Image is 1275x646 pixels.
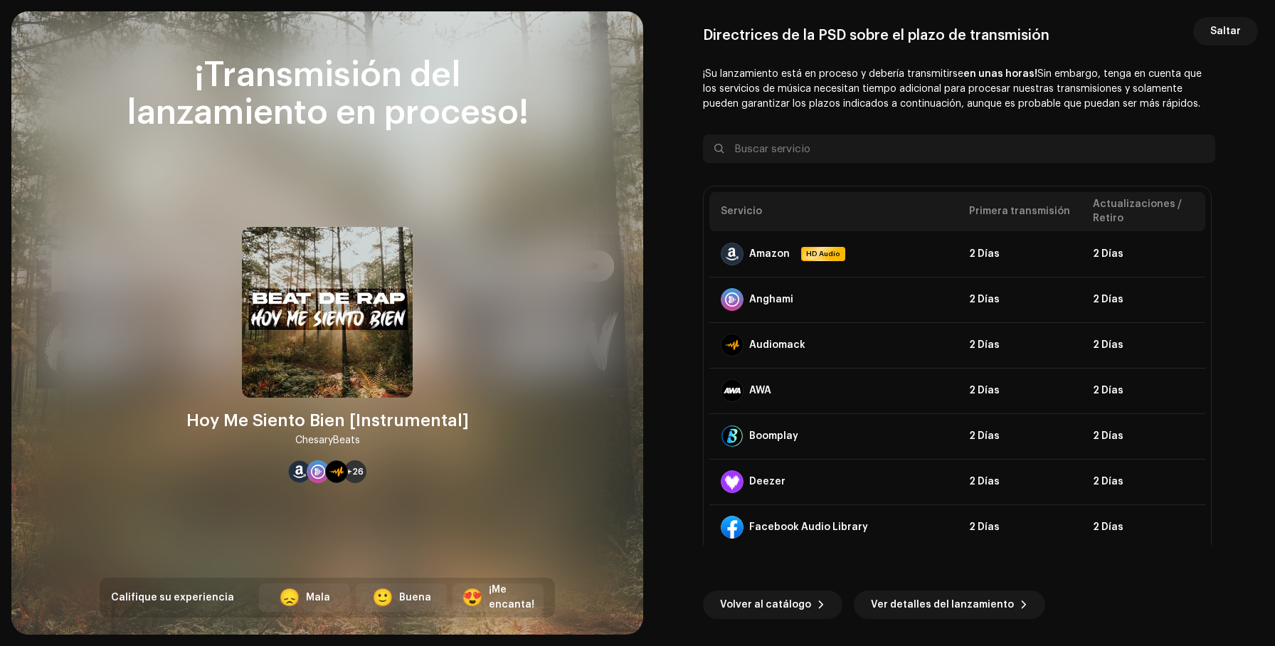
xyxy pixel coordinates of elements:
[1081,368,1205,413] td: 2 Días
[709,192,958,231] th: Servicio
[703,591,842,619] button: Volver al catálogo
[749,339,805,351] div: Audiomack
[1081,231,1205,277] td: 2 Días
[1081,459,1205,504] td: 2 Días
[958,504,1081,550] td: 2 Días
[958,459,1081,504] td: 2 Días
[399,591,431,605] div: Buena
[703,27,1215,44] div: Directrices de la PSD sobre el plazo de transmisión
[346,466,364,477] span: +26
[1193,17,1258,46] button: Saltar
[295,432,360,449] div: ChesaryBeats
[749,521,868,533] div: Facebook Audio Library
[749,294,793,305] div: Anghami
[958,322,1081,368] td: 2 Días
[306,591,330,605] div: Mala
[1081,413,1205,459] td: 2 Días
[749,476,785,487] div: Deezer
[703,67,1215,112] p: ¡Su lanzamiento está en proceso y debería transmitirse Sin embargo, tenga en cuenta que los servi...
[489,583,534,613] div: ¡Me encanta!
[749,248,790,260] div: Amazon
[279,589,300,606] div: 😞
[186,409,469,432] div: Hoy Me Siento Bien [Instrumental]
[720,591,811,619] span: Volver al catálogo
[958,192,1081,231] th: Primera transmisión
[958,277,1081,322] td: 2 Días
[703,134,1215,163] input: Buscar servicio
[958,413,1081,459] td: 2 Días
[100,57,555,132] div: ¡Transmisión del lanzamiento en proceso!
[111,593,234,603] span: Califique su experiencia
[958,368,1081,413] td: 2 Días
[1210,17,1241,46] span: Saltar
[242,227,413,398] img: bd708381-6ab0-441f-96bd-44a6840fd190
[462,589,483,606] div: 😍
[749,385,771,396] div: AWA
[1081,192,1205,231] th: Actualizaciones / Retiro
[803,248,844,260] span: HD Audio
[963,69,1037,79] b: en unas horas!
[958,231,1081,277] td: 2 Días
[1081,322,1205,368] td: 2 Días
[1081,504,1205,550] td: 2 Días
[372,589,393,606] div: 🙂
[871,591,1014,619] span: Ver detalles del lanzamiento
[749,430,798,442] div: Boomplay
[854,591,1045,619] button: Ver detalles del lanzamiento
[1081,277,1205,322] td: 2 Días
